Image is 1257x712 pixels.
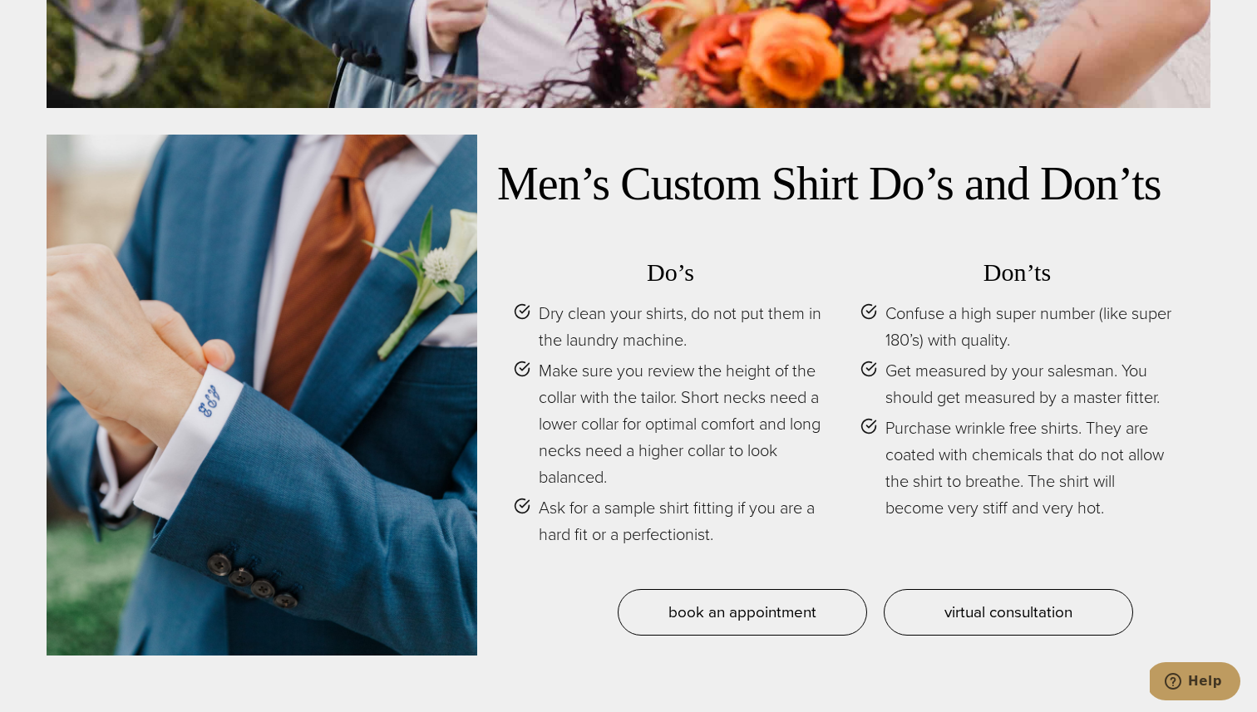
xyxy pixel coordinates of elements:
span: Ask for a sample shirt fitting if you are a hard fit or a perfectionist. [539,494,827,548]
span: book an appointment [668,600,816,624]
span: virtual consultation [944,600,1072,624]
span: Dry clean your shirts, do not put them in the laundry machine. [539,300,827,353]
a: book an appointment [618,589,867,636]
h2: Men’s Custom Shirt Do’s and Don’ts [497,155,1190,214]
a: virtual consultation [884,589,1133,636]
span: Confuse a high super number (like super 180’s) with quality. [885,300,1174,353]
h3: Do’s [514,258,827,287]
span: Get measured by your salesman. You should get measured by a master fitter. [885,357,1174,410]
iframe: Opens a widget where you can chat to one of our agents [1150,662,1240,704]
h3: Don’ts [860,258,1174,287]
span: Make sure you review the height of the collar with the tailor. Short necks need a lower collar fo... [539,357,827,490]
span: Purchase wrinkle free shirts. They are coated with chemicals that do not allow the shirt to breat... [885,415,1174,521]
